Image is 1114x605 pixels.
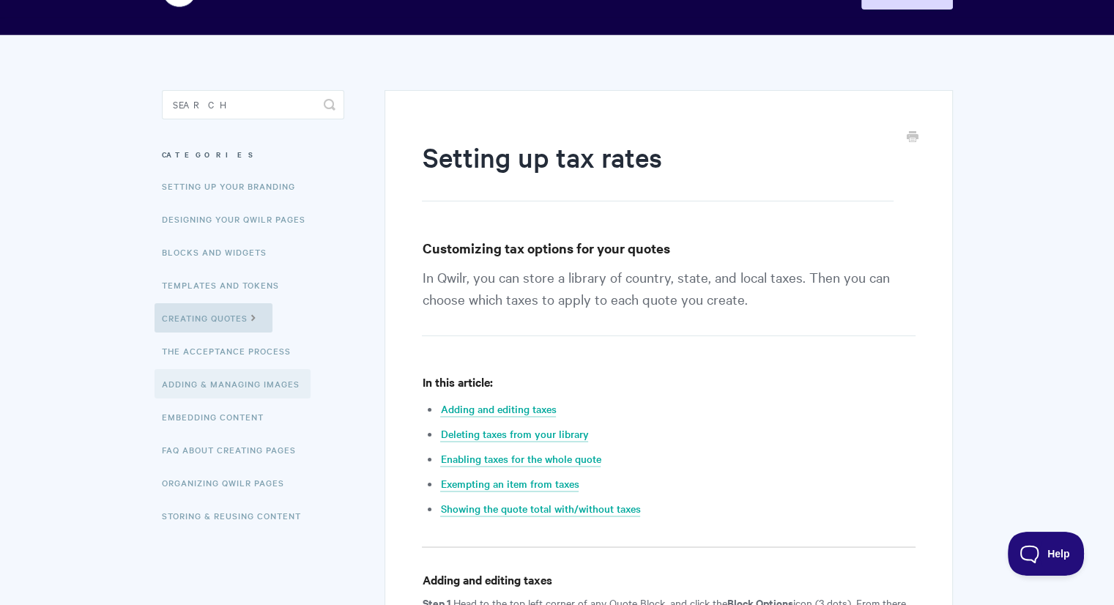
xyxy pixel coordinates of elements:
[440,401,556,417] a: Adding and editing taxes
[422,238,915,259] h3: Customizing tax options for your quotes
[162,141,344,168] h3: Categories
[162,90,344,119] input: Search
[440,426,588,442] a: Deleting taxes from your library
[422,571,915,589] h4: Adding and editing taxes
[162,204,316,234] a: Designing Your Qwilr Pages
[422,374,492,390] strong: In this article:
[162,402,275,431] a: Embedding Content
[440,476,579,492] a: Exempting an item from taxes
[155,303,272,333] a: Creating Quotes
[907,130,918,146] a: Print this Article
[422,138,893,201] h1: Setting up tax rates
[422,266,915,336] p: In Qwilr, you can store a library of country, state, and local taxes. Then you can choose which t...
[162,237,278,267] a: Blocks and Widgets
[162,501,312,530] a: Storing & Reusing Content
[155,369,311,398] a: Adding & Managing Images
[440,501,640,517] a: Showing the quote total with/without taxes
[162,270,290,300] a: Templates and Tokens
[162,171,306,201] a: Setting up your Branding
[162,435,307,464] a: FAQ About Creating Pages
[162,468,295,497] a: Organizing Qwilr Pages
[162,336,302,365] a: The Acceptance Process
[1008,532,1085,576] iframe: Toggle Customer Support
[440,451,601,467] a: Enabling taxes for the whole quote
